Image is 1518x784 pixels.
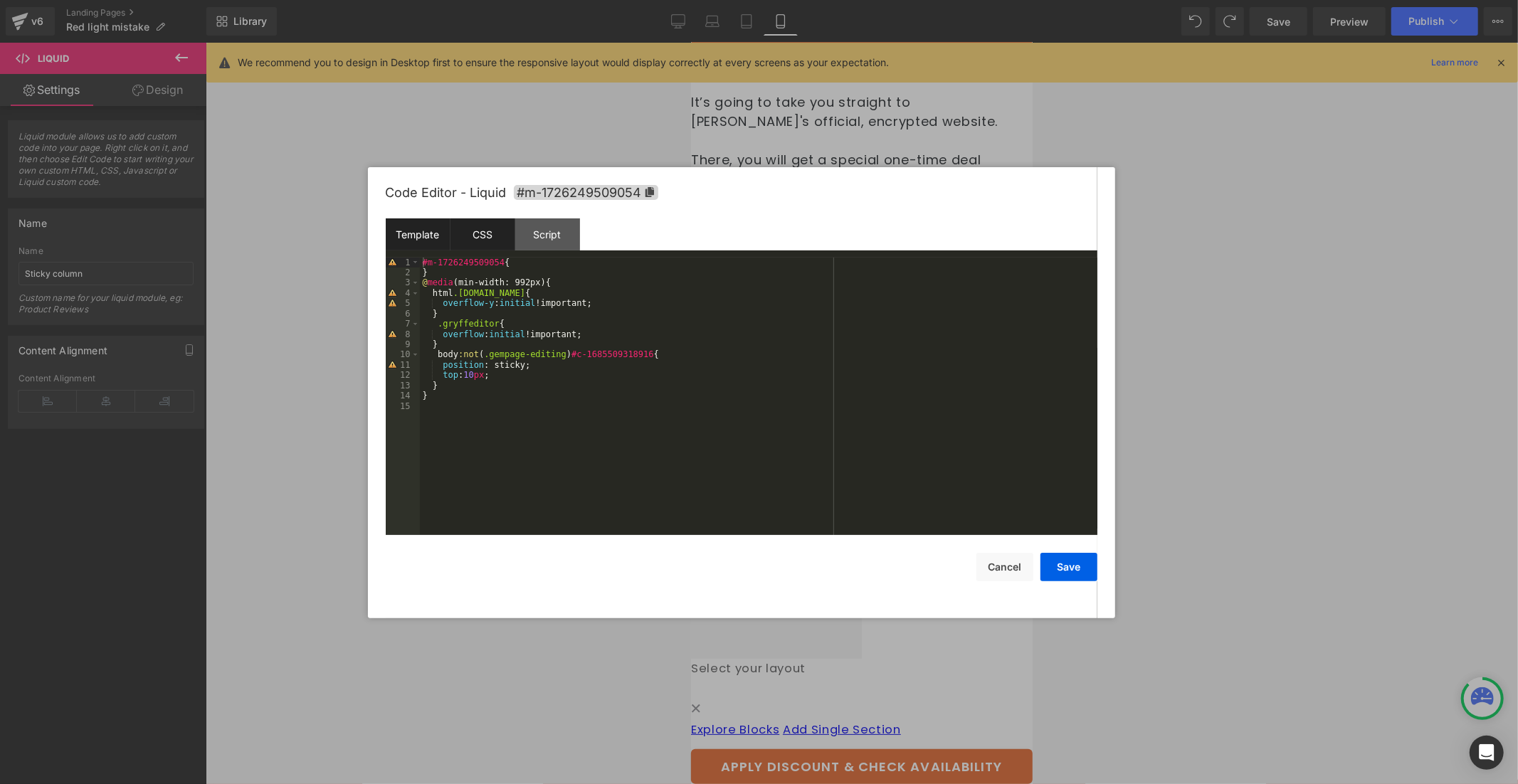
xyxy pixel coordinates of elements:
div: Script [515,218,580,250]
div: 13 [386,381,420,391]
div: CSS [450,218,515,250]
div: 11 [386,360,420,370]
div: 9 [386,339,420,349]
div: 4 [386,288,420,298]
div: 5 [386,298,420,308]
button: Cancel [976,553,1033,581]
span: Code Editor - Liquid [386,185,507,200]
div: Open Intercom Messenger [1470,736,1504,770]
div: 15 [386,401,420,411]
div: 7 [386,319,420,329]
div: 14 [386,391,420,401]
div: 6 [386,309,420,319]
div: 1 [386,258,420,267]
div: Template [386,218,450,250]
span: Click to copy [514,185,658,200]
a: Add Single Section [92,679,210,695]
div: 12 [386,370,420,380]
div: 2 [386,267,420,277]
div: 3 [386,277,420,287]
button: Save [1040,553,1097,581]
div: 8 [386,329,420,339]
div: 10 [386,349,420,359]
